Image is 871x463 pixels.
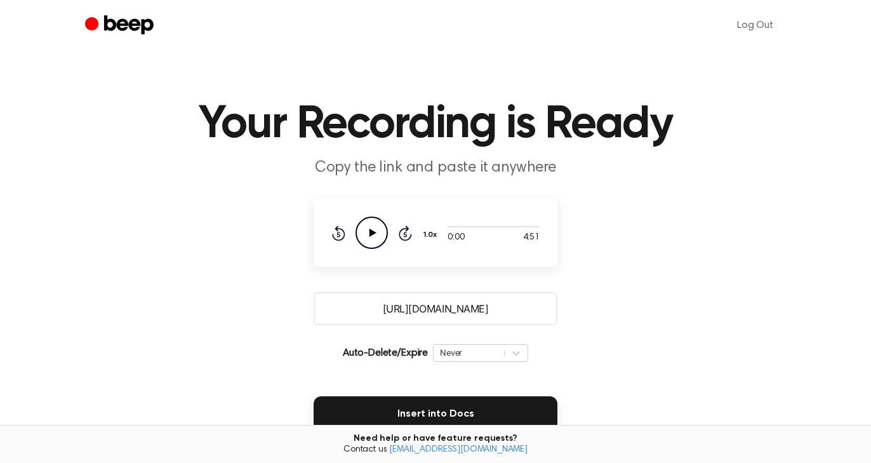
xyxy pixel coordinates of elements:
span: 0:00 [448,231,464,245]
span: Contact us [8,445,863,456]
span: 4:51 [523,231,540,245]
h1: Your Recording is Ready [110,102,761,147]
a: Beep [85,13,157,38]
p: Copy the link and paste it anywhere [192,158,679,178]
button: Insert into Docs [314,396,557,432]
div: Never [440,347,498,359]
button: 1.0x [422,224,442,246]
a: [EMAIL_ADDRESS][DOMAIN_NAME] [389,445,528,454]
a: Log Out [724,10,786,41]
p: Auto-Delete/Expire [343,346,428,361]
